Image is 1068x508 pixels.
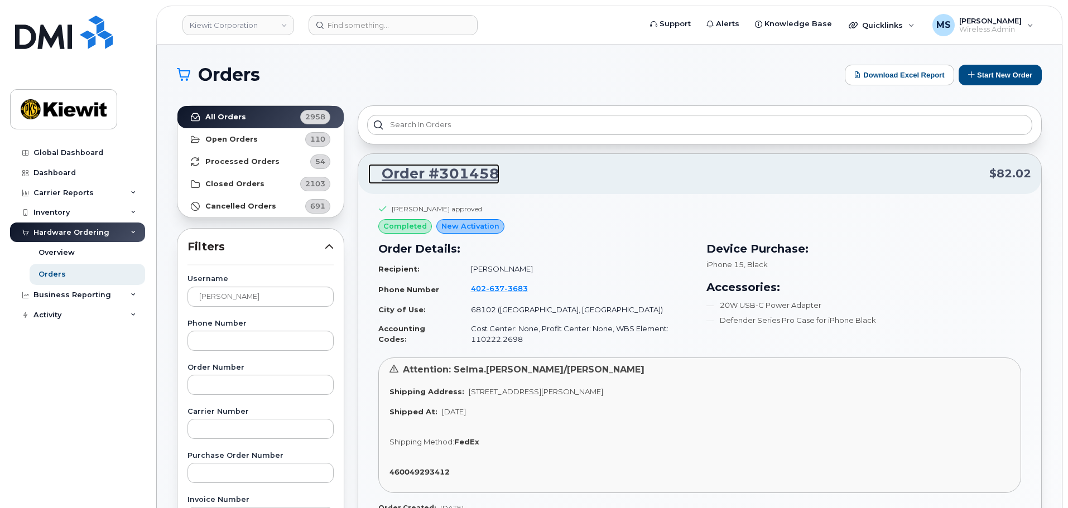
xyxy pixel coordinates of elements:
iframe: Messenger Launcher [1019,459,1060,500]
label: Username [187,275,334,283]
label: Order Number [187,364,334,371]
span: Filters [187,239,325,255]
span: 402 [471,284,528,293]
span: [STREET_ADDRESS][PERSON_NAME] [469,387,603,396]
a: Processed Orders54 [177,151,344,173]
h3: Device Purchase: [706,240,1021,257]
strong: Accounting Codes: [378,324,425,343]
strong: Processed Orders [205,157,280,166]
label: Carrier Number [187,408,334,415]
a: 4026373683 [471,284,541,293]
span: , Black [744,260,768,269]
label: Purchase Order Number [187,452,334,459]
strong: Open Orders [205,135,258,144]
button: Start New Order [959,65,1042,85]
span: 3683 [504,284,528,293]
span: Shipping Method: [389,437,454,446]
strong: Cancelled Orders [205,202,276,211]
a: Open Orders110 [177,128,344,151]
strong: FedEx [454,437,479,446]
span: 54 [315,156,325,167]
span: 2103 [305,178,325,189]
span: Attention: Selma.[PERSON_NAME]/[PERSON_NAME] [403,364,644,375]
td: Cost Center: None, Profit Center: None, WBS Element: 110222.2698 [461,319,693,349]
a: 460049293412 [389,467,454,476]
a: Closed Orders2103 [177,173,344,195]
span: 110 [310,134,325,144]
li: 20W USB-C Power Adapter [706,300,1021,311]
span: 691 [310,201,325,211]
label: Invoice Number [187,496,334,504]
h3: Order Details: [378,240,693,257]
span: iPhone 15 [706,260,744,269]
strong: Phone Number [378,285,439,294]
span: New Activation [441,221,499,231]
span: 2958 [305,112,325,122]
span: Orders [198,66,260,83]
strong: 460049293412 [389,467,450,476]
a: Cancelled Orders691 [177,195,344,217]
div: [PERSON_NAME] approved [392,204,482,214]
span: completed [383,221,427,231]
strong: Recipient: [378,264,420,273]
strong: Shipping Address: [389,387,464,396]
a: Order #301458 [368,164,499,184]
h3: Accessories: [706,279,1021,296]
button: Download Excel Report [845,65,954,85]
strong: Shipped At: [389,407,437,416]
td: [PERSON_NAME] [461,259,693,279]
strong: All Orders [205,113,246,122]
td: 68102 ([GEOGRAPHIC_DATA], [GEOGRAPHIC_DATA]) [461,300,693,320]
label: Phone Number [187,320,334,327]
input: Search in orders [367,115,1032,135]
span: 637 [486,284,504,293]
li: Defender Series Pro Case for iPhone Black [706,315,1021,326]
strong: Closed Orders [205,180,264,188]
span: $82.02 [989,166,1031,182]
a: All Orders2958 [177,106,344,128]
span: [DATE] [442,407,466,416]
strong: City of Use: [378,305,426,314]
